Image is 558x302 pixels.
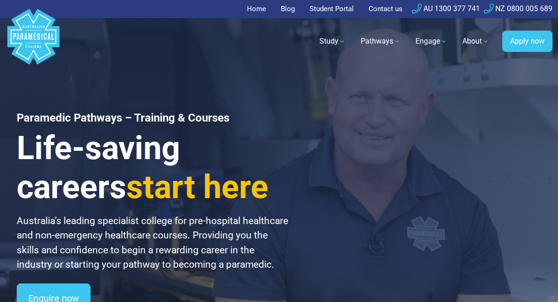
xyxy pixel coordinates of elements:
[6,18,61,65] a: Australian Paramedical College
[484,4,552,13] a: NZ 0800 005 689
[355,28,406,54] a: Pathways
[17,214,290,272] p: Australia’s leading specialist college for pre-hospital healthcare and non-emergency healthcare c...
[314,28,351,54] a: Study
[410,28,453,54] a: Engage
[457,28,495,54] a: About
[17,111,290,125] h1: Paramedic Pathways – Training & Courses
[502,31,552,52] a: Apply now
[412,4,480,13] a: AU 1300 377 741
[126,168,268,206] span: start here
[17,129,290,206] h3: Life-saving careers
